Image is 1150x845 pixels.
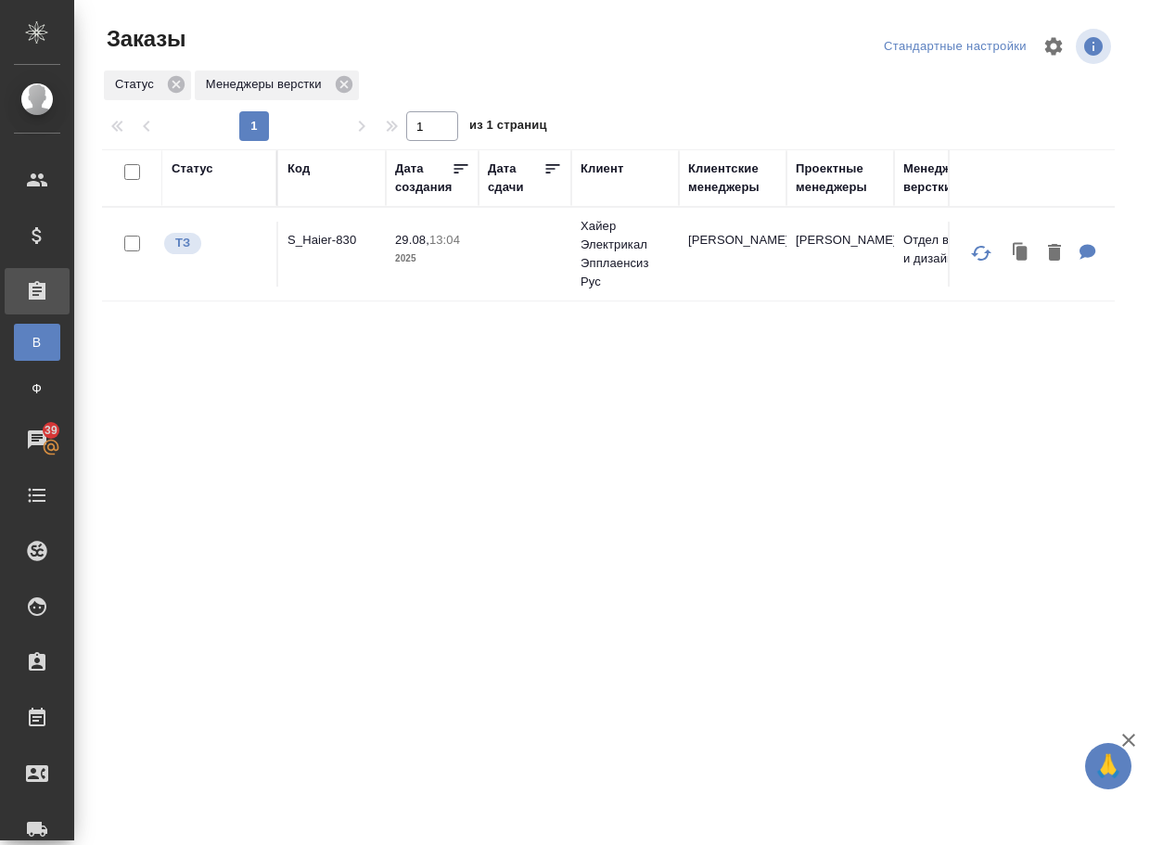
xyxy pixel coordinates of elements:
span: Ф [23,379,51,398]
span: из 1 страниц [469,114,547,141]
p: ТЗ [175,234,190,252]
div: Клиентские менеджеры [688,160,777,197]
div: Статус [104,70,191,100]
span: 🙏 [1092,747,1124,786]
p: 13:04 [429,233,460,247]
button: Обновить [959,231,1003,275]
button: Клонировать [1003,235,1039,273]
span: В [23,333,51,352]
div: Клиент [581,160,623,178]
p: Отдел верстки и дизайна [903,231,992,268]
span: 39 [33,421,69,440]
div: Выставляет КМ при отправке заказа на расчет верстке (для тикета) или для уточнения сроков на прои... [162,231,267,256]
div: Дата создания [395,160,452,197]
div: split button [879,32,1031,61]
div: Код [287,160,310,178]
div: Менеджеры верстки [903,160,992,197]
div: Менеджеры верстки [195,70,359,100]
button: 🙏 [1085,743,1131,789]
p: Статус [115,75,160,94]
a: Ф [14,370,60,407]
span: Заказы [102,24,185,54]
div: Дата сдачи [488,160,543,197]
span: Настроить таблицу [1031,24,1076,69]
div: Проектные менеджеры [796,160,885,197]
p: Менеджеры верстки [206,75,328,94]
p: Хайер Электрикал Эпплаенсиз Рус [581,217,670,291]
a: 39 [5,416,70,463]
td: [PERSON_NAME] [679,222,786,287]
div: Статус [172,160,213,178]
p: 29.08, [395,233,429,247]
p: S_Haier-830 [287,231,377,250]
span: Посмотреть информацию [1076,29,1115,64]
td: [PERSON_NAME] [786,222,894,287]
button: Удалить [1039,235,1070,273]
p: 2025 [395,250,469,268]
a: В [14,324,60,361]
